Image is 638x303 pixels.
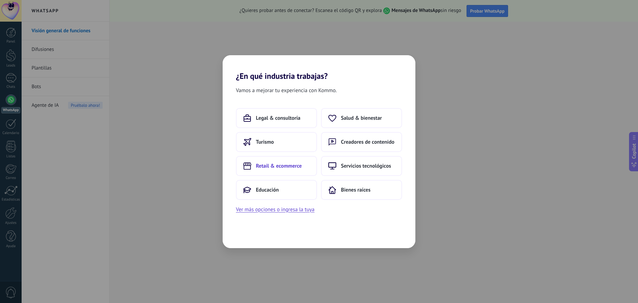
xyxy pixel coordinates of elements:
[321,180,402,200] button: Bienes raíces
[256,139,274,145] span: Turismo
[256,115,300,121] span: Legal & consultoría
[236,86,337,95] span: Vamos a mejorar tu experiencia con Kommo.
[321,132,402,152] button: Creadores de contenido
[321,108,402,128] button: Salud & bienestar
[341,139,394,145] span: Creadores de contenido
[321,156,402,176] button: Servicios tecnológicos
[236,205,314,214] button: Ver más opciones o ingresa la tuya
[236,180,317,200] button: Educación
[341,163,391,169] span: Servicios tecnológicos
[341,187,371,193] span: Bienes raíces
[341,115,382,121] span: Salud & bienestar
[236,156,317,176] button: Retail & ecommerce
[236,108,317,128] button: Legal & consultoría
[236,132,317,152] button: Turismo
[256,163,302,169] span: Retail & ecommerce
[223,55,415,81] h2: ¿En qué industria trabajas?
[256,187,279,193] span: Educación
